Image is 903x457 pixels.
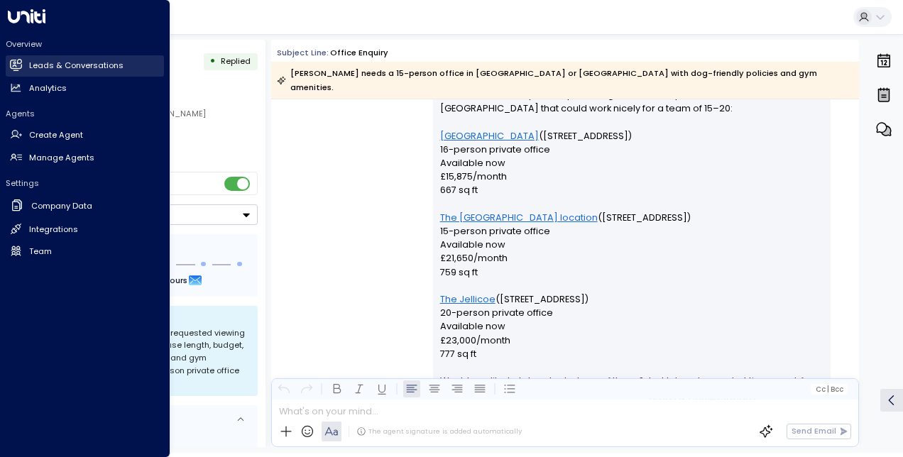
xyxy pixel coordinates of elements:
[55,243,248,255] div: Follow Up Sequence
[115,272,187,288] span: In about 23 hours
[31,200,92,212] h2: Company Data
[356,426,522,436] div: The agent signature is added automatically
[6,55,164,77] a: Leads & Conversations
[6,219,164,240] a: Integrations
[6,77,164,99] a: Analytics
[29,224,78,236] h2: Integrations
[827,385,829,393] span: |
[816,385,843,393] span: Cc Bcc
[275,380,292,397] button: Undo
[440,211,598,224] a: The [GEOGRAPHIC_DATA] location
[440,129,539,143] a: [GEOGRAPHIC_DATA]
[298,380,315,397] button: Redo
[29,82,67,94] h2: Analytics
[440,292,496,306] a: The Jellicoe
[277,66,852,94] div: [PERSON_NAME] needs a 15-person office in [GEOGRAPHIC_DATA] or [GEOGRAPHIC_DATA] with dog-friendl...
[55,272,248,288] div: Next Follow Up:
[330,47,388,59] div: office enquiry
[6,108,164,119] h2: Agents
[29,129,83,141] h2: Create Agent
[277,47,329,58] span: Subject Line:
[29,60,124,72] h2: Leads & Conversations
[221,55,251,67] span: Replied
[29,246,52,258] h2: Team
[6,177,164,189] h2: Settings
[440,61,824,456] p: Hi [PERSON_NAME], Great to hear from you! I’ve pulled together a few options in and around [GEOGR...
[6,125,164,146] a: Create Agent
[6,147,164,168] a: Manage Agents
[6,194,164,218] a: Company Data
[6,38,164,50] h2: Overview
[6,241,164,262] a: Team
[29,152,94,164] h2: Manage Agents
[811,384,848,395] button: Cc|Bcc
[209,51,216,72] div: •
